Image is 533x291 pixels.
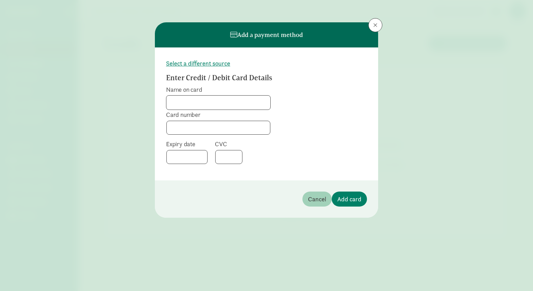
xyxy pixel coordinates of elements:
[166,59,230,68] button: Select a different source
[215,140,243,148] label: CVC
[171,153,203,161] iframe: Secure expiration date input frame
[166,111,271,119] label: Card number
[332,192,367,207] button: Add card
[166,74,342,82] h3: Enter Credit / Debit Card Details
[337,194,361,204] span: Add card
[498,258,533,291] iframe: Chat Widget
[220,153,238,161] iframe: Secure CVC input frame
[171,124,266,132] iframe: Secure card number input frame
[302,192,332,207] button: Cancel
[166,85,271,94] label: Name on card
[166,140,208,148] label: Expiry date
[230,31,303,38] h6: Add a payment method
[308,194,326,204] span: Cancel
